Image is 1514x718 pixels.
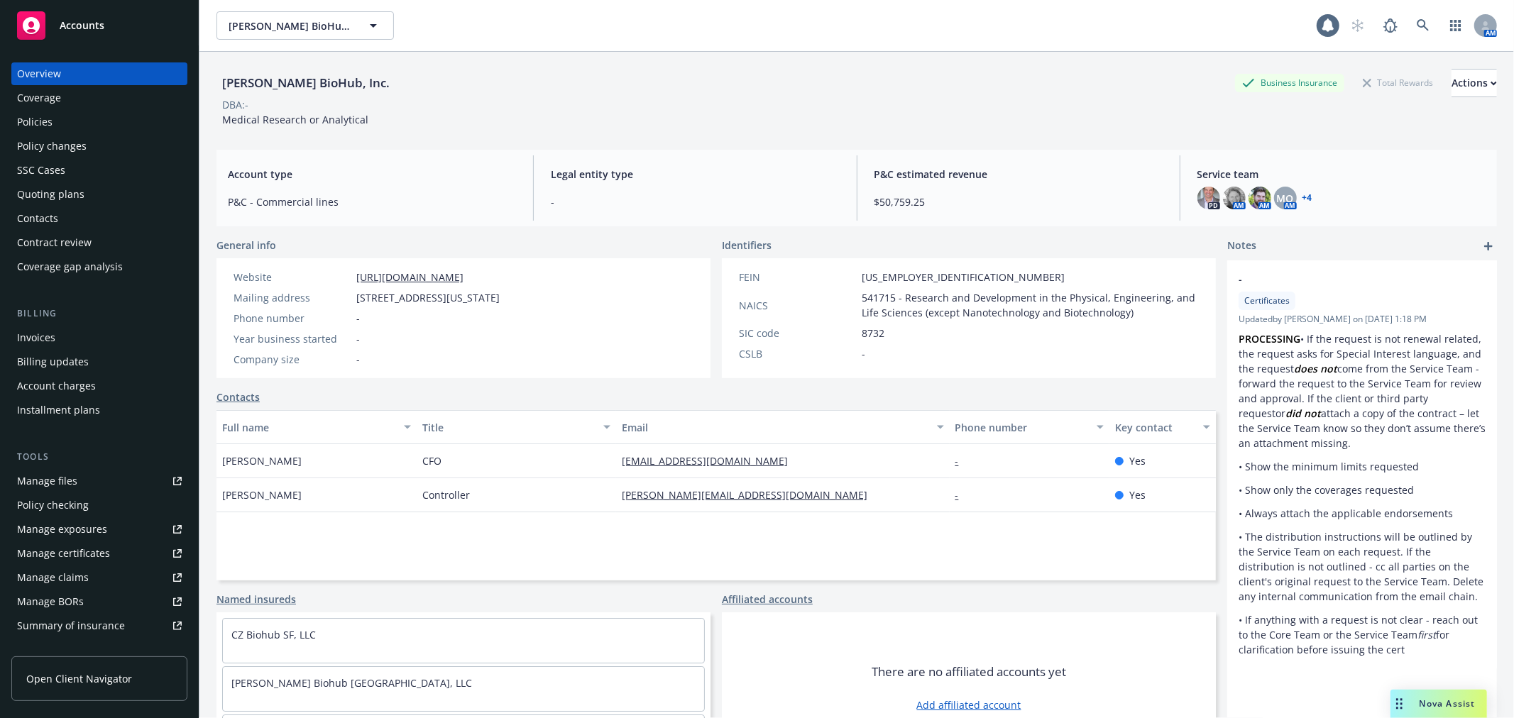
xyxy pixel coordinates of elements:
[222,487,302,502] span: [PERSON_NAME]
[1390,690,1408,718] div: Drag to move
[862,326,884,341] span: 8732
[17,255,123,278] div: Coverage gap analysis
[1239,459,1486,474] p: • Show the minimum limits requested
[11,518,187,541] span: Manage exposures
[17,135,87,158] div: Policy changes
[1452,70,1497,96] div: Actions
[222,97,248,112] div: DBA: -
[11,326,187,349] a: Invoices
[1244,294,1290,307] span: Certificates
[739,270,856,285] div: FEIN
[229,18,351,33] span: [PERSON_NAME] BioHub, Inc.
[356,352,360,367] span: -
[1239,506,1486,521] p: • Always attach the applicable endorsements
[356,290,500,305] span: [STREET_ADDRESS][US_STATE]
[17,183,84,206] div: Quoting plans
[17,494,89,517] div: Policy checking
[1197,187,1220,209] img: photo
[1115,420,1195,435] div: Key contact
[11,231,187,254] a: Contract review
[1285,407,1321,420] em: did not
[616,410,949,444] button: Email
[950,410,1109,444] button: Phone number
[551,194,839,209] span: -
[17,159,65,182] div: SSC Cases
[1227,260,1497,668] div: -CertificatesUpdatedby [PERSON_NAME] on [DATE] 1:18 PMPROCESSING• If the request is not renewal r...
[1239,529,1486,604] p: • The distribution instructions will be outlined by the Service Team on each request. If the dist...
[234,352,351,367] div: Company size
[222,113,368,126] span: Medical Research or Analytical
[862,346,865,361] span: -
[17,326,55,349] div: Invoices
[862,290,1199,320] span: 541715 - Research and Development in the Physical, Engineering, and Life Sciences (except Nanotec...
[60,20,104,31] span: Accounts
[11,207,187,230] a: Contacts
[231,628,316,641] a: CZ Biohub SF, LLC
[955,454,970,468] a: -
[1239,272,1449,287] span: -
[11,542,187,565] a: Manage certificates
[17,542,110,565] div: Manage certificates
[216,410,417,444] button: Full name
[1239,331,1486,451] p: • If the request is not renewal related, the request asks for Special Interest language, and the ...
[1239,313,1486,326] span: Updated by [PERSON_NAME] on [DATE] 1:18 PM
[17,62,61,85] div: Overview
[11,87,187,109] a: Coverage
[1452,69,1497,97] button: Actions
[17,231,92,254] div: Contract review
[11,111,187,133] a: Policies
[1197,167,1486,182] span: Service team
[11,470,187,492] a: Manage files
[228,194,516,209] span: P&C - Commercial lines
[1109,410,1216,444] button: Key contact
[216,11,394,40] button: [PERSON_NAME] BioHub, Inc.
[862,270,1065,285] span: [US_EMPLOYER_IDENTIFICATION_NUMBER]
[955,420,1088,435] div: Phone number
[17,566,89,589] div: Manage claims
[26,671,132,686] span: Open Client Navigator
[356,270,463,284] a: [URL][DOMAIN_NAME]
[1344,11,1372,40] a: Start snowing
[417,410,617,444] button: Title
[1376,11,1405,40] a: Report a Bug
[17,590,84,613] div: Manage BORs
[1390,690,1487,718] button: Nova Assist
[216,238,276,253] span: General info
[422,487,470,502] span: Controller
[739,298,856,313] div: NAICS
[1442,11,1470,40] a: Switch app
[1302,194,1312,202] a: +4
[11,183,187,206] a: Quoting plans
[955,488,970,502] a: -
[11,6,187,45] a: Accounts
[1239,612,1486,657] p: • If anything with a request is not clear - reach out to the Core Team or the Service Team for cl...
[1294,362,1337,375] em: does not
[356,311,360,326] span: -
[11,450,187,464] div: Tools
[17,87,61,109] div: Coverage
[222,420,395,435] div: Full name
[234,331,351,346] div: Year business started
[231,676,472,690] a: [PERSON_NAME] Biohub [GEOGRAPHIC_DATA], LLC
[1235,74,1344,92] div: Business Insurance
[872,663,1066,680] span: There are no affiliated accounts yet
[216,390,260,404] a: Contacts
[1356,74,1440,92] div: Total Rewards
[422,420,596,435] div: Title
[422,453,441,468] span: CFO
[1223,187,1246,209] img: photo
[722,592,813,607] a: Affiliated accounts
[551,167,839,182] span: Legal entity type
[11,494,187,517] a: Policy checking
[11,399,187,421] a: Installment plans
[1417,628,1436,641] em: first
[1249,187,1271,209] img: photo
[11,350,187,373] a: Billing updates
[11,135,187,158] a: Policy changes
[17,111,53,133] div: Policies
[1129,487,1146,502] span: Yes
[874,194,1163,209] span: $50,759.25
[11,375,187,397] a: Account charges
[622,488,879,502] a: [PERSON_NAME][EMAIL_ADDRESS][DOMAIN_NAME]
[17,350,89,373] div: Billing updates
